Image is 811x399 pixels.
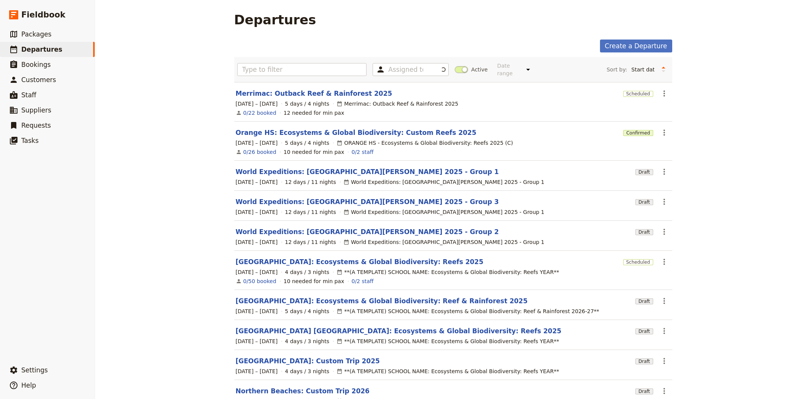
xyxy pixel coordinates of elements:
div: 10 needed for min pax [284,277,344,285]
span: Confirmed [623,130,653,136]
span: Staff [21,91,37,99]
a: 0/2 staff [351,148,373,156]
span: Settings [21,366,48,374]
span: [DATE] – [DATE] [236,208,278,216]
span: Draft [635,328,653,334]
span: Suppliers [21,106,51,114]
div: Merrimac: Outback Reef & Rainforest 2025 [336,100,458,108]
a: [GEOGRAPHIC_DATA]: Ecosystems & Global Biodiversity: Reef & Rainforest 2025 [236,296,528,306]
span: 12 days / 11 nights [285,238,336,246]
span: 5 days / 4 nights [285,139,329,147]
span: [DATE] – [DATE] [236,268,278,276]
span: 4 days / 3 nights [285,337,329,345]
div: World Expeditions: [GEOGRAPHIC_DATA][PERSON_NAME] 2025 - Group 1 [343,238,544,246]
span: [DATE] – [DATE] [236,238,278,246]
span: 5 days / 4 nights [285,307,329,315]
span: [DATE] – [DATE] [236,337,278,345]
span: Help [21,382,36,389]
a: Merrimac: Outback Reef & Rainforest 2025 [236,89,392,98]
a: Northern Beaches: Custom Trip 2026 [236,386,370,396]
span: Draft [635,199,653,205]
button: Actions [658,165,671,178]
a: Orange HS: Ecosystems & Global Biodiversity: Custom Reefs 2025 [236,128,476,137]
div: 10 needed for min pax [284,148,344,156]
span: Fieldbook [21,9,65,21]
span: Draft [635,298,653,304]
span: 4 days / 3 nights [285,268,329,276]
a: World Expeditions: [GEOGRAPHIC_DATA][PERSON_NAME] 2025 - Group 3 [236,197,499,206]
div: **(A TEMPLATE) SCHOOL NAME: Ecosystems & Global Biodiversity: Reefs YEAR** [336,367,559,375]
div: **(A TEMPLATE) SCHOOL NAME: Ecosystems & Global Biodiversity: Reef & Rainforest 2026-27** [336,307,599,315]
span: Scheduled [623,91,653,97]
span: Draft [635,169,653,175]
span: [DATE] – [DATE] [236,307,278,315]
a: World Expeditions: [GEOGRAPHIC_DATA][PERSON_NAME] 2025 - Group 2 [236,227,499,236]
button: Actions [658,325,671,337]
span: 4 days / 3 nights [285,367,329,375]
button: Actions [658,225,671,238]
button: Actions [658,355,671,367]
a: View the bookings for this departure [243,148,276,156]
a: Create a Departure [600,40,672,52]
input: Assigned to [388,65,423,74]
span: Customers [21,76,56,84]
button: Actions [658,294,671,307]
span: Active [471,66,487,73]
button: Actions [658,255,671,268]
a: [GEOGRAPHIC_DATA]: Ecosystems & Global Biodiversity: Reefs 2025 [236,257,484,266]
a: [GEOGRAPHIC_DATA]: Custom Trip 2025 [236,356,380,366]
span: Draft [635,229,653,235]
a: 0/2 staff [351,277,373,285]
span: [DATE] – [DATE] [236,100,278,108]
a: View the bookings for this departure [243,109,276,117]
button: Actions [658,126,671,139]
div: ORANGE HS - Ecosystems & Global Biodiversity: Reefs 2025 (C) [336,139,513,147]
span: Draft [635,358,653,364]
h1: Departures [234,12,316,27]
span: 12 days / 11 nights [285,208,336,216]
span: Draft [635,388,653,394]
span: Sort by: [606,66,627,73]
span: Tasks [21,137,39,144]
span: Requests [21,122,51,129]
div: **(A TEMPLATE) SCHOOL NAME: Ecosystems & Global Biodiversity: Reefs YEAR** [336,268,559,276]
a: World Expeditions: [GEOGRAPHIC_DATA][PERSON_NAME] 2025 - Group 1 [236,167,499,176]
span: [DATE] – [DATE] [236,367,278,375]
div: World Expeditions: [GEOGRAPHIC_DATA][PERSON_NAME] 2025 - Group 1 [343,178,544,186]
div: 12 needed for min pax [284,109,344,117]
span: [DATE] – [DATE] [236,139,278,147]
input: Type to filter [237,63,367,76]
span: Scheduled [623,259,653,265]
button: Actions [658,195,671,208]
button: Actions [658,385,671,397]
span: Packages [21,30,51,38]
a: [GEOGRAPHIC_DATA] [GEOGRAPHIC_DATA]: Ecosystems & Global Biodiversity: Reefs 2025 [236,326,562,336]
span: Bookings [21,61,51,68]
select: Sort by: [628,64,658,75]
span: 5 days / 4 nights [285,100,329,108]
a: View the bookings for this departure [243,277,276,285]
span: Departures [21,46,62,53]
span: 12 days / 11 nights [285,178,336,186]
span: [DATE] – [DATE] [236,178,278,186]
button: Change sort direction [658,64,669,75]
div: World Expeditions: [GEOGRAPHIC_DATA][PERSON_NAME] 2025 - Group 1 [343,208,544,216]
button: Actions [658,87,671,100]
div: **(A TEMPLATE) SCHOOL NAME: Ecosystems & Global Biodiversity: Reefs YEAR** [336,337,559,345]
